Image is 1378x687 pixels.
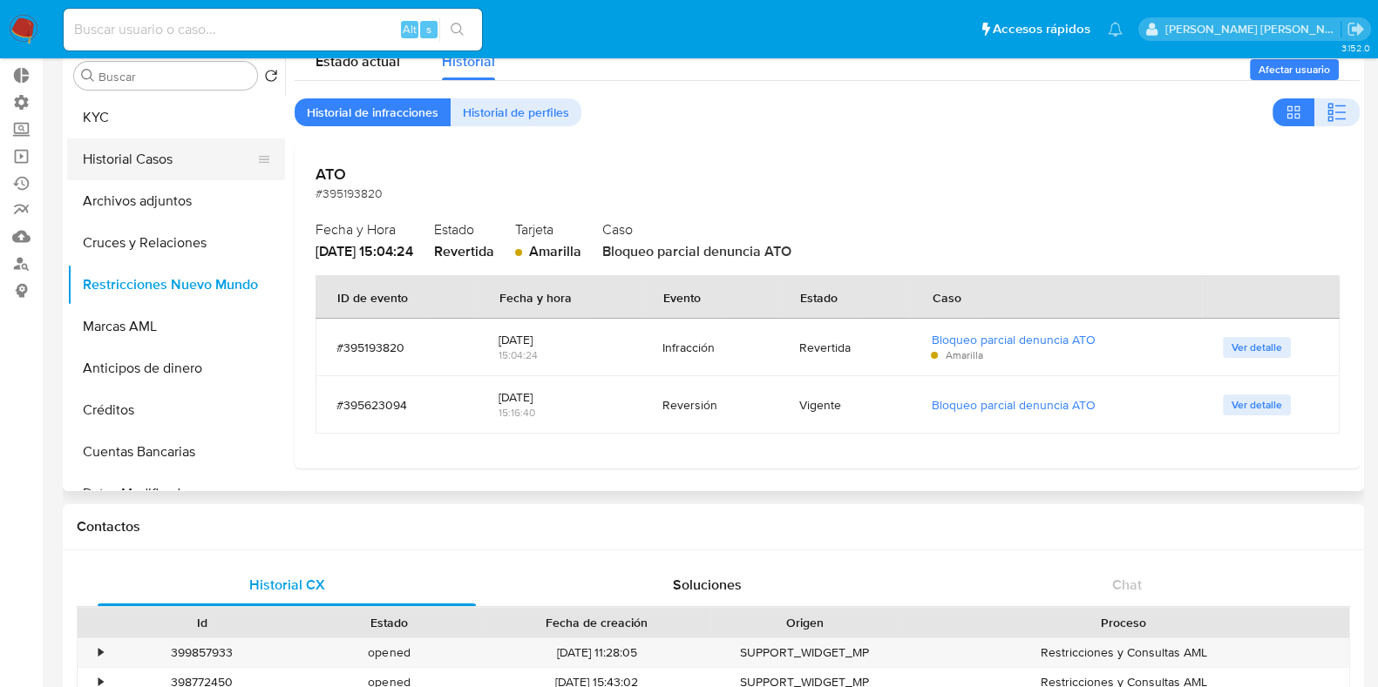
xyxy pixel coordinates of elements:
[67,473,285,515] button: Datos Modificados
[67,264,285,306] button: Restricciones Nuevo Mundo
[98,69,250,84] input: Buscar
[1112,575,1142,595] span: Chat
[403,21,417,37] span: Alt
[67,389,285,431] button: Créditos
[77,518,1350,535] h1: Contactos
[67,431,285,473] button: Cuentas Bancarias
[295,638,483,667] div: opened
[426,21,431,37] span: s
[723,614,886,631] div: Origen
[1108,22,1123,37] a: Notificaciones
[495,614,699,631] div: Fecha de creación
[67,222,285,264] button: Cruces y Relaciones
[439,17,475,42] button: search-icon
[67,97,285,138] button: KYC
[1347,20,1365,38] a: Salir
[993,20,1090,38] span: Accesos rápidos
[98,644,103,661] div: •
[899,638,1349,667] div: Restricciones y Consultas AML
[67,306,285,347] button: Marcas AML
[673,575,742,595] span: Soluciones
[64,18,482,41] input: Buscar usuario o caso...
[81,69,95,83] button: Buscar
[1165,21,1341,37] p: daniela.lagunesrodriguez@mercadolibre.com.mx
[911,614,1337,631] div: Proceso
[711,638,899,667] div: SUPPORT_WIDGET_MP
[264,69,278,88] button: Volver al orden por defecto
[67,180,285,222] button: Archivos adjuntos
[120,614,283,631] div: Id
[308,614,471,631] div: Estado
[249,575,325,595] span: Historial CX
[67,347,285,389] button: Anticipos de dinero
[483,638,711,667] div: [DATE] 11:28:05
[67,138,271,180] button: Historial Casos
[108,638,295,667] div: 399857933
[1341,41,1369,55] span: 3.152.0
